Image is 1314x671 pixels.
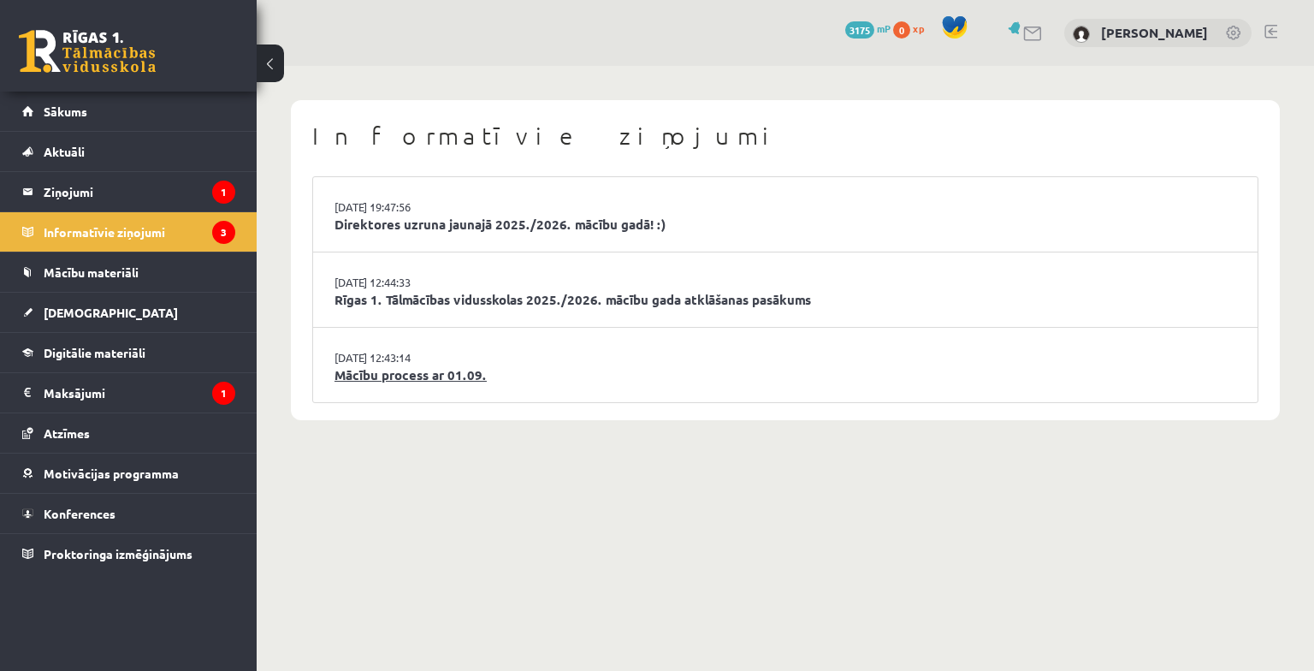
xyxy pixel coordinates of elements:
a: Maksājumi1 [22,373,235,413]
span: [DEMOGRAPHIC_DATA] [44,305,178,320]
span: Konferences [44,506,115,521]
a: Rīgas 1. Tālmācības vidusskolas 2025./2026. mācību gada atklāšanas pasākums [334,290,1236,310]
span: Aktuāli [44,144,85,159]
i: 1 [212,181,235,204]
legend: Informatīvie ziņojumi [44,212,235,252]
span: 0 [893,21,910,39]
a: [DATE] 12:44:33 [334,274,463,291]
a: 0 xp [893,21,932,35]
a: Aktuāli [22,132,235,171]
a: Motivācijas programma [22,454,235,493]
a: Proktoringa izmēģinājums [22,534,235,573]
span: Digitālie materiāli [44,345,145,360]
a: Informatīvie ziņojumi3 [22,212,235,252]
i: 3 [212,221,235,244]
span: 3175 [845,21,874,39]
a: [DATE] 12:43:14 [334,349,463,366]
span: xp [913,21,924,35]
h1: Informatīvie ziņojumi [312,122,1258,151]
a: Mācību process ar 01.09. [334,365,1236,385]
a: Ziņojumi1 [22,172,235,211]
a: [PERSON_NAME] [1101,24,1208,41]
span: Atzīmes [44,425,90,441]
legend: Maksājumi [44,373,235,413]
i: 1 [212,382,235,405]
img: Aldis Smirnovs [1073,26,1090,43]
a: Sākums [22,92,235,131]
a: Rīgas 1. Tālmācības vidusskola [19,30,156,73]
a: Direktores uzruna jaunajā 2025./2026. mācību gadā! :) [334,215,1236,235]
span: Proktoringa izmēģinājums [44,546,192,561]
a: 3175 mP [845,21,891,35]
a: Mācību materiāli [22,252,235,292]
span: Sākums [44,104,87,119]
a: Konferences [22,494,235,533]
a: Atzīmes [22,413,235,453]
a: Digitālie materiāli [22,333,235,372]
span: mP [877,21,891,35]
legend: Ziņojumi [44,172,235,211]
a: [DEMOGRAPHIC_DATA] [22,293,235,332]
span: Mācību materiāli [44,264,139,280]
span: Motivācijas programma [44,466,179,481]
a: [DATE] 19:47:56 [334,199,463,216]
